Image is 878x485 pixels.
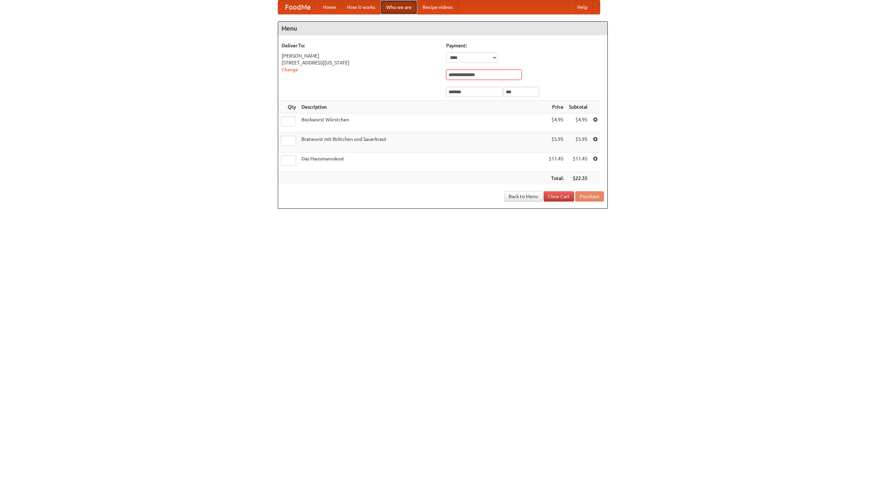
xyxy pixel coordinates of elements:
[278,22,607,35] h4: Menu
[278,101,299,113] th: Qty
[546,153,566,172] td: $11.45
[566,113,590,133] td: $4.95
[381,0,417,14] a: Who we are
[282,52,439,59] div: [PERSON_NAME]
[566,153,590,172] td: $11.45
[282,59,439,66] div: [STREET_ADDRESS][US_STATE]
[278,0,318,14] a: FoodMe
[546,101,566,113] th: Price
[572,0,593,14] a: Help
[318,0,342,14] a: Home
[417,0,458,14] a: Recipe videos
[282,67,298,72] a: Change
[566,172,590,185] th: $22.35
[299,113,546,133] td: Bockwurst Würstchen
[342,0,381,14] a: How it works
[544,191,574,202] a: Clear Cart
[575,191,604,202] button: Purchase
[446,42,604,49] h5: Payment:
[546,172,566,185] th: Total:
[504,191,543,202] a: Back to Menu
[299,153,546,172] td: Das Hausmannskost
[282,42,439,49] h5: Deliver To:
[566,101,590,113] th: Subtotal
[546,133,566,153] td: $5.95
[299,133,546,153] td: Bratwurst mit Brötchen und Sauerkraut
[566,133,590,153] td: $5.95
[546,113,566,133] td: $4.95
[299,101,546,113] th: Description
